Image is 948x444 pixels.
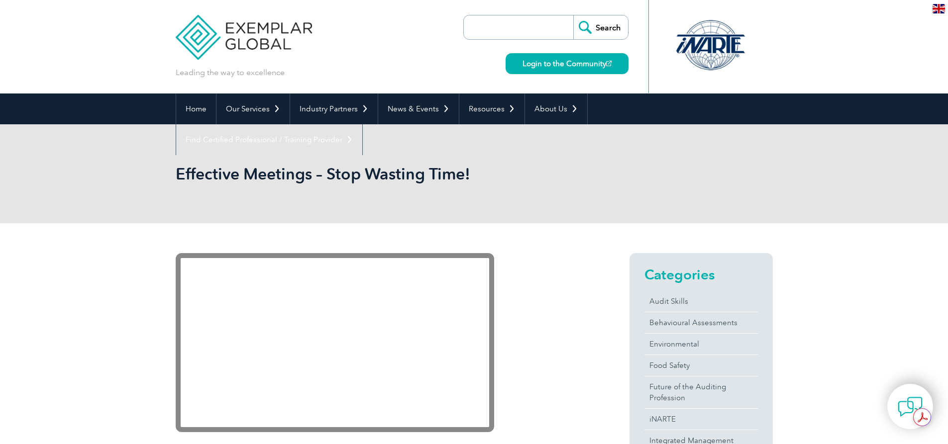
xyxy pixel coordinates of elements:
a: Home [176,93,216,124]
a: Food Safety [644,355,758,376]
a: iNARTE [644,409,758,430]
p: Leading the way to excellence [176,67,285,78]
a: About Us [525,93,587,124]
iframe: YouTube video player [176,253,494,432]
img: open_square.png [606,61,612,66]
a: Audit Skills [644,291,758,312]
a: Find Certified Professional / Training Provider [176,124,362,155]
img: en [933,4,945,13]
h1: Effective Meetings – Stop Wasting Time! [176,164,558,183]
a: Environmental [644,334,758,355]
h2: Categories [644,266,758,282]
img: contact-chat.png [898,394,923,419]
input: Search [573,15,628,39]
a: Future of the Auditing Profession [644,376,758,408]
a: News & Events [378,93,459,124]
a: Resources [459,93,525,124]
a: Our Services [216,93,290,124]
a: Behavioural Assessments [644,312,758,333]
a: Industry Partners [290,93,378,124]
a: Login to the Community [506,53,629,74]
